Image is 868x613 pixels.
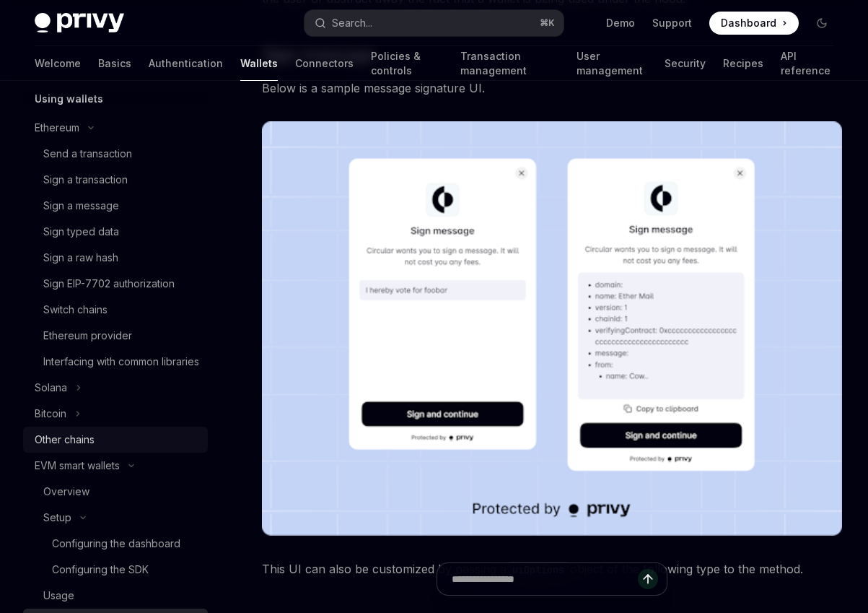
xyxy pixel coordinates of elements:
a: Interfacing with common libraries [23,349,208,375]
a: Dashboard [709,12,799,35]
a: Send a transaction [23,141,208,167]
a: Ethereum provider [23,323,208,349]
a: Welcome [35,46,81,81]
div: Sign typed data [43,223,119,240]
div: Search... [332,14,372,32]
div: Interfacing with common libraries [43,353,199,370]
a: Authentication [149,46,223,81]
button: EVM smart wallets [23,453,208,479]
a: Configuring the SDK [23,557,208,583]
a: Support [652,16,692,30]
a: Connectors [295,46,354,81]
a: Usage [23,583,208,609]
a: Basics [98,46,131,81]
button: Solana [23,375,208,401]
input: Ask a question... [452,563,638,595]
a: Demo [606,16,635,30]
a: Configuring the dashboard [23,531,208,557]
div: Setup [43,509,71,526]
a: Sign typed data [23,219,208,245]
div: Other chains [35,431,95,448]
button: Setup [23,505,208,531]
button: Send message [638,569,658,589]
div: Configuring the dashboard [52,535,180,552]
a: Switch chains [23,297,208,323]
a: Sign EIP-7702 authorization [23,271,208,297]
a: User management [577,46,647,81]
span: ⌘ K [540,17,555,29]
a: Security [665,46,706,81]
div: Usage [43,587,74,604]
a: Sign a message [23,193,208,219]
div: Bitcoin [35,405,66,422]
div: Overview [43,483,89,500]
a: Wallets [240,46,278,81]
div: Sign a message [43,197,119,214]
button: Toggle dark mode [810,12,833,35]
div: Solana [35,379,67,396]
div: Sign a raw hash [43,249,118,266]
button: Search...⌘K [304,10,563,36]
a: Transaction management [460,46,560,81]
div: Configuring the SDK [52,561,149,578]
span: Dashboard [721,16,776,30]
div: Ethereum [35,119,79,136]
a: API reference [781,46,833,81]
div: Ethereum provider [43,327,132,344]
a: Sign a raw hash [23,245,208,271]
a: Recipes [723,46,763,81]
a: Policies & controls [371,46,443,81]
div: Sign a transaction [43,171,128,188]
img: images/Sign.png [262,121,842,536]
button: Bitcoin [23,401,208,427]
div: EVM smart wallets [35,457,120,474]
span: Below is a sample message signature UI. [262,78,842,98]
div: Switch chains [43,301,108,318]
div: Send a transaction [43,145,132,162]
a: Other chains [23,427,208,453]
div: Sign EIP-7702 authorization [43,275,175,292]
button: Ethereum [23,115,208,141]
img: dark logo [35,13,124,33]
a: Overview [23,479,208,505]
a: Sign a transaction [23,167,208,193]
